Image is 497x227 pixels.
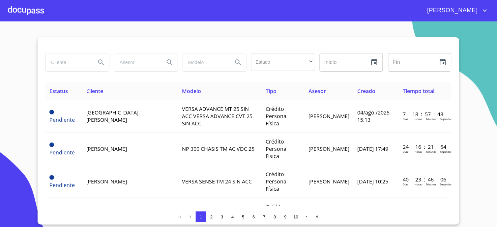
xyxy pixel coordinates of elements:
[227,211,238,222] button: 4
[358,145,389,152] span: [DATE] 17:49
[206,211,217,222] button: 2
[309,178,350,185] span: [PERSON_NAME]
[86,109,139,123] span: [GEOGRAPHIC_DATA][PERSON_NAME]
[266,105,287,127] span: Crédito Persona Física
[259,211,270,222] button: 7
[200,214,202,219] span: 1
[196,211,206,222] button: 1
[46,53,91,71] input: search
[266,138,287,160] span: Crédito Persona Física
[280,211,291,222] button: 9
[426,150,437,153] p: Minutos
[415,182,422,186] p: Horas
[266,87,277,95] span: Tipo
[403,182,408,186] p: Dias
[291,211,301,222] button: 10
[440,182,453,186] p: Segundos
[49,181,75,189] span: Pendiente
[182,178,252,185] span: VERSA SENSE TM 24 SIN ACC
[263,214,265,219] span: 7
[294,214,298,219] span: 10
[252,214,255,219] span: 6
[182,87,201,95] span: Modelo
[183,53,228,71] input: search
[49,87,68,95] span: Estatus
[423,5,481,16] span: [PERSON_NAME]
[248,211,259,222] button: 6
[426,117,437,121] p: Minutos
[415,150,422,153] p: Horas
[93,54,109,70] button: Search
[403,176,448,183] p: 40 : 23 : 46 : 06
[49,143,54,147] span: Pendiente
[266,203,287,225] span: Crédito Persona Física
[358,109,390,123] span: 04/ago./2025 15:13
[415,117,422,121] p: Horas
[274,214,276,219] span: 8
[86,145,127,152] span: [PERSON_NAME]
[231,214,234,219] span: 4
[440,117,453,121] p: Segundos
[251,53,314,71] div: ​
[309,113,350,120] span: [PERSON_NAME]
[403,87,435,95] span: Tiempo total
[426,182,437,186] p: Minutos
[217,211,227,222] button: 3
[221,214,223,219] span: 3
[403,117,408,121] p: Dias
[266,171,287,192] span: Crédito Persona Física
[358,87,376,95] span: Creado
[403,150,408,153] p: Dias
[49,175,54,180] span: Pendiente
[49,116,75,123] span: Pendiente
[49,149,75,156] span: Pendiente
[270,211,280,222] button: 8
[423,5,489,16] button: account of current user
[182,145,254,152] span: NP 300 CHASIS TM AC VDC 25
[242,214,244,219] span: 5
[440,150,453,153] p: Segundos
[230,54,246,70] button: Search
[182,105,252,127] span: VERSA ADVANCE MT 25 SIN ACC VERSA ADVANCE CVT 25 SIN ACC
[210,214,213,219] span: 2
[309,87,326,95] span: Asesor
[49,110,54,114] span: Pendiente
[162,54,178,70] button: Search
[86,178,127,185] span: [PERSON_NAME]
[403,143,448,150] p: 24 : 16 : 21 : 54
[309,145,350,152] span: [PERSON_NAME]
[238,211,248,222] button: 5
[86,87,103,95] span: Cliente
[403,111,448,118] p: 7 : 18 : 57 : 48
[114,53,159,71] input: search
[284,214,286,219] span: 9
[358,178,389,185] span: [DATE] 10:25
